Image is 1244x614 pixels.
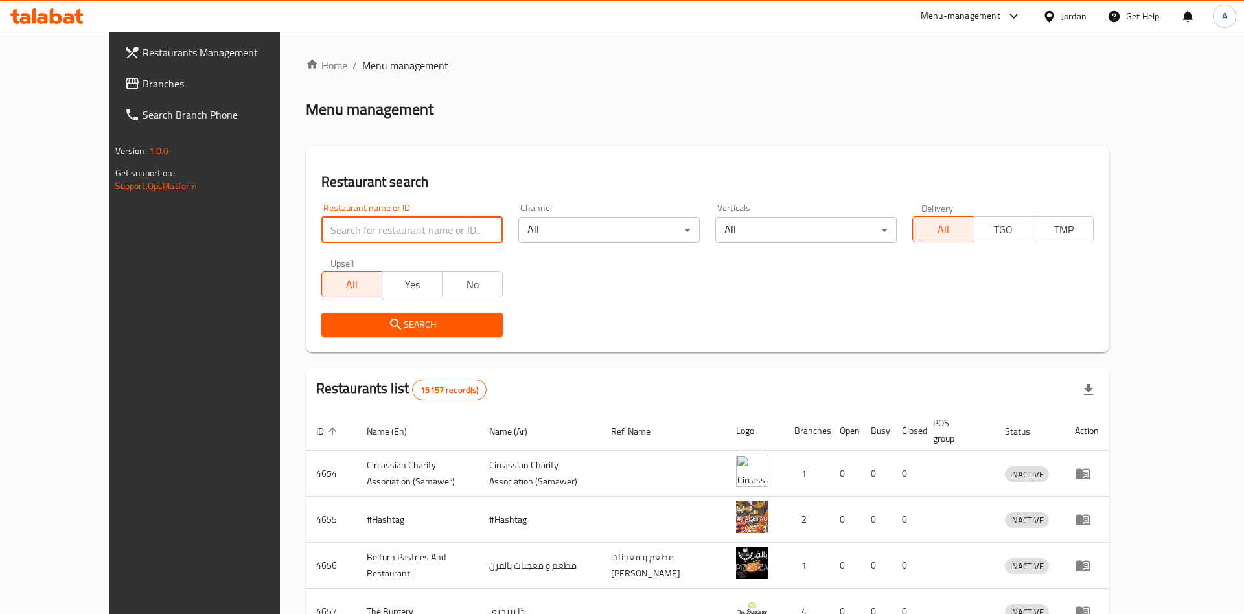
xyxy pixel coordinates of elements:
span: TMP [1039,220,1088,239]
span: Get support on: [115,165,175,181]
td: 1 [784,543,829,589]
button: Search [321,313,503,337]
li: / [352,58,357,73]
div: Jordan [1061,9,1087,23]
td: 4655 [306,497,356,543]
span: All [918,220,968,239]
td: 0 [892,451,923,497]
button: All [321,271,382,297]
div: All [518,217,700,243]
td: 0 [860,543,892,589]
td: 0 [829,451,860,497]
span: Status [1005,424,1047,439]
td: 0 [860,497,892,543]
td: 2 [784,497,829,543]
td: 0 [892,543,923,589]
div: Total records count [412,380,487,400]
div: Menu-management [921,8,1000,24]
td: 0 [892,497,923,543]
div: Menu [1075,558,1099,573]
nav: breadcrumb [306,58,1110,73]
td: 0 [829,497,860,543]
td: 1 [784,451,829,497]
span: Yes [387,275,437,294]
td: مطعم و معجنات [PERSON_NAME] [601,543,725,589]
td: 4654 [306,451,356,497]
span: 1.0.0 [149,142,169,159]
th: Logo [726,411,784,451]
span: ID [316,424,341,439]
span: INACTIVE [1005,559,1049,574]
img: #Hashtag [736,501,768,533]
a: Search Branch Phone [114,99,317,130]
td: Belfurn Pastries And Restaurant [356,543,479,589]
span: Branches [143,76,306,91]
span: Search Branch Phone [143,107,306,122]
div: All [715,217,897,243]
span: All [327,275,377,294]
a: Branches [114,68,317,99]
span: Menu management [362,58,448,73]
span: TGO [978,220,1028,239]
img: ​Circassian ​Charity ​Association​ (Samawer) [736,455,768,487]
button: No [442,271,503,297]
span: A [1222,9,1227,23]
button: Yes [382,271,443,297]
button: All [912,216,973,242]
span: Version: [115,142,147,159]
input: Search for restaurant name or ID.. [321,217,503,243]
div: Export file [1073,374,1104,405]
button: TGO [973,216,1033,242]
h2: Menu management [306,99,433,120]
th: Branches [784,411,829,451]
a: Restaurants Management [114,37,317,68]
a: Home [306,58,347,73]
span: Restaurants Management [143,45,306,60]
label: Delivery [921,203,954,212]
span: POS group [933,415,980,446]
th: Busy [860,411,892,451]
span: INACTIVE [1005,467,1049,482]
td: 0 [829,543,860,589]
span: Name (En) [367,424,424,439]
td: ​Circassian ​Charity ​Association​ (Samawer) [356,451,479,497]
span: Ref. Name [611,424,667,439]
span: No [448,275,498,294]
div: Menu [1075,466,1099,481]
td: 0 [860,451,892,497]
label: Upsell [330,258,354,267]
th: Closed [892,411,923,451]
span: INACTIVE [1005,513,1049,528]
img: Belfurn Pastries And Restaurant [736,547,768,579]
td: ​Circassian ​Charity ​Association​ (Samawer) [479,451,601,497]
div: Menu [1075,512,1099,527]
h2: Restaurant search [321,172,1094,192]
td: #Hashtag [356,497,479,543]
h2: Restaurants list [316,379,487,400]
span: 15157 record(s) [413,384,486,396]
button: TMP [1033,216,1094,242]
th: Action [1065,411,1109,451]
td: مطعم و معجنات بالفرن [479,543,601,589]
a: Support.OpsPlatform [115,177,198,194]
span: Name (Ar) [489,424,544,439]
td: 4656 [306,543,356,589]
th: Open [829,411,860,451]
td: #Hashtag [479,497,601,543]
span: Search [332,317,492,333]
